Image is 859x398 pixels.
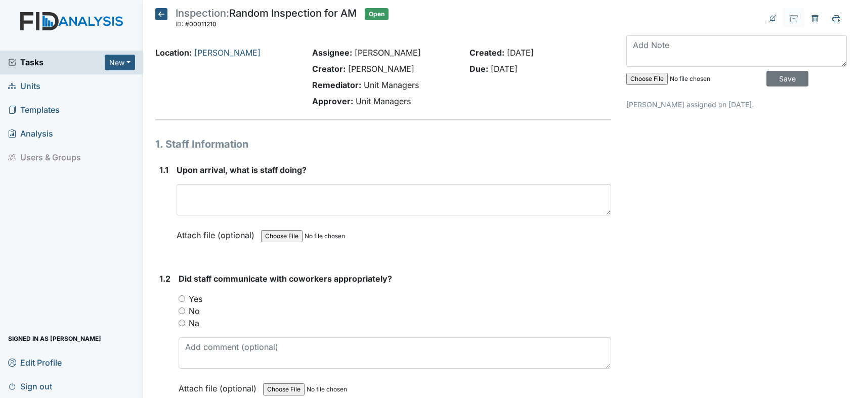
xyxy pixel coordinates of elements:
span: Did staff communicate with coworkers appropriately? [179,274,392,284]
span: Units [8,78,40,94]
label: No [189,305,200,317]
a: [PERSON_NAME] [194,48,261,58]
input: Save [766,71,808,86]
div: Random Inspection for AM [176,8,357,30]
input: Na [179,320,185,326]
span: Inspection: [176,7,229,19]
label: Yes [189,293,202,305]
p: [PERSON_NAME] assigned on [DATE]. [626,99,847,110]
span: Unit Managers [364,80,419,90]
label: 1.2 [159,273,170,285]
button: New [105,55,135,70]
span: Unit Managers [356,96,411,106]
strong: Created: [469,48,504,58]
strong: Approver: [312,96,353,106]
span: Upon arrival, what is staff doing? [177,165,307,175]
strong: Creator: [312,64,346,74]
label: 1.1 [159,164,168,176]
span: Analysis [8,126,53,142]
input: Yes [179,295,185,302]
span: #00011210 [185,20,217,28]
label: Attach file (optional) [177,224,259,241]
label: Attach file (optional) [179,377,261,394]
span: ID: [176,20,184,28]
span: Edit Profile [8,355,62,370]
span: [DATE] [491,64,518,74]
label: Na [189,317,199,329]
span: Signed in as [PERSON_NAME] [8,331,101,346]
span: Sign out [8,378,52,394]
strong: Location: [155,48,192,58]
strong: Remediator: [312,80,361,90]
strong: Due: [469,64,488,74]
span: [PERSON_NAME] [355,48,421,58]
input: No [179,307,185,314]
strong: Assignee: [312,48,352,58]
a: Tasks [8,56,105,68]
h1: 1. Staff Information [155,137,611,152]
span: Templates [8,102,60,118]
span: [DATE] [507,48,534,58]
span: [PERSON_NAME] [348,64,414,74]
span: Open [365,8,389,20]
